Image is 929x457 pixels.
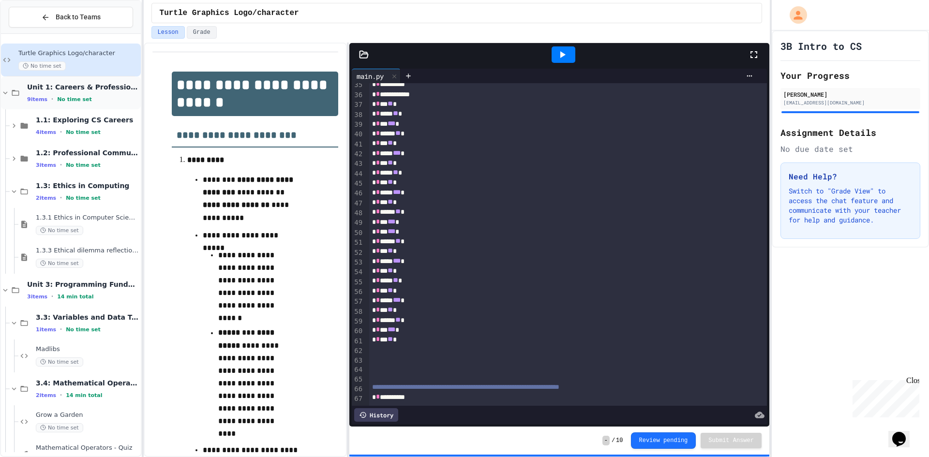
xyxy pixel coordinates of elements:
div: 48 [352,208,364,218]
div: 53 [352,258,364,267]
div: 56 [352,287,364,297]
span: 2 items [36,195,56,201]
span: / [612,437,615,444]
span: 4 items [36,129,56,135]
span: 3 items [27,294,47,300]
div: [PERSON_NAME] [783,90,917,99]
span: • [60,325,62,333]
div: History [354,408,398,422]
span: No time set [66,162,101,168]
iframe: chat widget [888,418,919,447]
div: 49 [352,218,364,228]
button: Back to Teams [9,7,133,28]
h1: 3B Intro to CS [780,39,862,53]
span: No time set [66,129,101,135]
span: No time set [57,96,92,103]
div: 60 [352,326,364,336]
span: Submit Answer [708,437,754,444]
button: Review pending [631,432,696,449]
div: 63 [352,356,364,366]
div: 59 [352,317,364,326]
div: 45 [352,179,364,189]
span: No time set [36,226,83,235]
div: 36 [352,90,364,100]
span: No time set [66,195,101,201]
span: No time set [36,259,83,268]
span: 3.4: Mathematical Operators [36,379,139,387]
span: No time set [18,61,66,71]
div: 41 [352,140,364,149]
span: - [602,436,610,445]
div: 50 [352,228,364,238]
span: • [60,194,62,202]
span: 1.2: Professional Communication [36,148,139,157]
h3: Need Help? [789,171,912,182]
div: 65 [352,375,364,384]
span: 2 items [36,392,56,398]
span: 1.3.3 Ethical dilemma reflections [36,247,139,255]
div: 37 [352,100,364,110]
div: 54 [352,267,364,277]
span: Back to Teams [56,12,101,22]
span: Turtle Graphics Logo/character [160,7,299,19]
div: 42 [352,149,364,159]
span: 1.3: Ethics in Computing [36,181,139,190]
div: 47 [352,199,364,208]
h2: Assignment Details [780,126,920,139]
div: No due date set [780,143,920,155]
h2: Your Progress [780,69,920,82]
span: No time set [36,357,83,367]
button: Grade [187,26,217,39]
div: 46 [352,189,364,198]
span: No time set [36,423,83,432]
div: 44 [352,169,364,179]
span: No time set [66,326,101,333]
span: • [60,128,62,136]
div: main.py [352,69,401,83]
span: 1 items [36,326,56,333]
div: 58 [352,307,364,317]
div: [EMAIL_ADDRESS][DOMAIN_NAME] [783,99,917,106]
div: 40 [352,130,364,139]
div: My Account [779,4,809,26]
div: 66 [352,384,364,394]
button: Submit Answer [701,433,762,448]
span: Mathematical Operators - Quiz [36,444,139,452]
span: • [60,391,62,399]
span: Grow a Garden [36,411,139,419]
span: • [60,161,62,169]
button: Lesson [151,26,185,39]
div: 43 [352,159,364,169]
span: 10 [616,437,623,444]
span: 1.3.1 Ethics in Computer Science [36,214,139,222]
span: 3 items [36,162,56,168]
div: 38 [352,110,364,120]
span: 1.1: Exploring CS Careers [36,116,139,124]
div: 61 [352,337,364,346]
span: 9 items [27,96,47,103]
p: Switch to "Grade View" to access the chat feature and communicate with your teacher for help and ... [789,186,912,225]
span: • [51,293,53,300]
span: 14 min total [57,294,93,300]
span: Unit 3: Programming Fundamentals [27,280,139,289]
div: 39 [352,120,364,130]
div: Chat with us now!Close [4,4,67,61]
div: 62 [352,346,364,356]
span: 14 min total [66,392,102,398]
span: 3.3: Variables and Data Types [36,313,139,322]
div: 51 [352,238,364,248]
div: main.py [352,71,389,81]
div: 64 [352,365,364,375]
div: 57 [352,297,364,307]
div: 67 [352,394,364,404]
span: Madlibs [36,345,139,354]
iframe: chat widget [849,376,919,417]
span: • [51,95,53,103]
span: Unit 1: Careers & Professionalism [27,83,139,91]
span: Turtle Graphics Logo/character [18,49,139,58]
div: 52 [352,248,364,258]
div: 35 [352,80,364,90]
div: 55 [352,278,364,287]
